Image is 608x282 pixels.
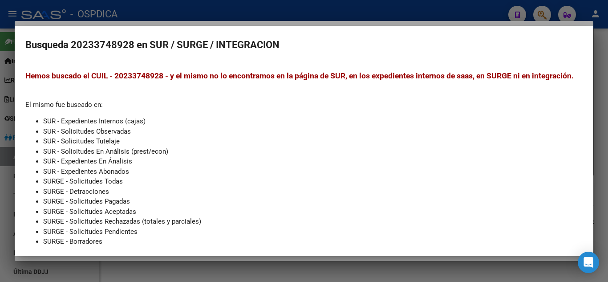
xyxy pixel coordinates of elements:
div: El mismo fue buscado en: [25,70,583,277]
div: Open Intercom Messenger [578,252,599,273]
li: SUR - Solicitudes Tutelaje [43,136,583,147]
li: SURGE - Detracciones [43,187,583,197]
span: Hemos buscado el CUIL - 20233748928 - y el mismo no lo encontramos en la página de SUR, en los ex... [25,71,574,80]
li: SURGE - Solicitudes Todas [43,176,583,187]
li: SUR - Expedientes En Ánalisis [43,156,583,167]
li: SUR - Expedientes Internos (cajas) [43,116,583,127]
li: SUR - Solicitudes Observadas [43,127,583,137]
li: SURGE - Borradores [43,237,583,247]
li: SUR - Solicitudes En Análisis (prest/econ) [43,147,583,157]
li: SURGE - Solicitudes Pagadas [43,196,583,207]
li: SUR - Expedientes Abonados [43,167,583,177]
li: SURGE - Solicitudes Rechazadas (totales y parciales) [43,217,583,227]
h2: Busqueda 20233748928 en SUR / SURGE / INTEGRACION [25,37,583,53]
li: SURGE - Solicitudes Pendientes [43,227,583,237]
li: SURGE - Solicitudes Aceptadas [43,207,583,217]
